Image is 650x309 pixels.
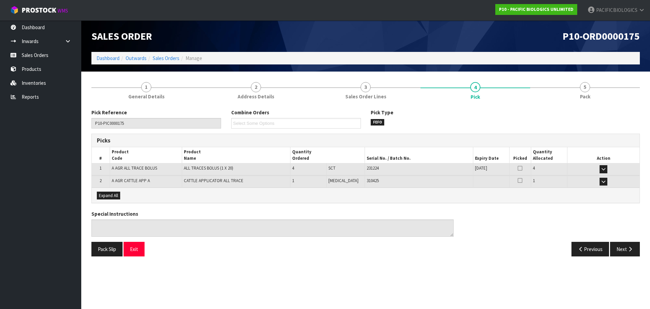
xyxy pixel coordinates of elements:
span: 5 [580,82,590,92]
span: P10-ORD0000175 [563,30,640,42]
span: 1 [292,178,294,184]
th: Action [567,147,640,163]
span: A AGR CATTLE APP A [112,178,150,184]
span: A AGR ALL TRACE BOLUS [112,165,157,171]
th: Product Code [110,147,182,163]
span: Address Details [238,93,274,100]
small: WMS [58,7,68,14]
span: Sales Order Lines [345,93,386,100]
span: PACIFICBIOLOGICS [596,7,637,13]
span: 4 [470,82,480,92]
label: Pick Type [371,109,393,116]
button: Previous [571,242,609,256]
span: ProStock [22,6,56,15]
button: Next [610,242,640,256]
label: Combine Orders [231,109,269,116]
th: Serial No. / Batch No. [365,147,473,163]
th: Quantity Allocated [531,147,567,163]
span: 231224 [367,165,379,171]
span: [MEDICAL_DATA] [328,178,359,184]
span: ALL TRACES BOLUS (1 X 20) [184,165,233,171]
th: Product Name [182,147,290,163]
a: Dashboard [96,55,120,61]
span: FEFO [371,119,384,126]
span: CATTLE APPLICATOR ALL TRACE [184,178,243,184]
span: 3 [361,82,371,92]
span: 2 [100,178,102,184]
span: 2 [251,82,261,92]
span: 4 [533,165,535,171]
label: Pick Reference [91,109,127,116]
span: General Details [128,93,165,100]
h3: Picks [97,137,361,144]
strong: P10 - PACIFIC BIOLOGICS UNLIMITED [499,6,573,12]
span: Manage [186,55,202,61]
th: Expiry Date [473,147,509,163]
span: Pick [91,104,640,262]
th: Quantity Ordered [290,147,365,163]
span: SCT [328,165,335,171]
span: Pack [580,93,590,100]
button: Expand All [97,192,120,200]
button: Pack Slip [91,242,123,256]
span: 310425 [367,178,379,184]
span: 1 [533,178,535,184]
th: # [92,147,110,163]
button: Exit [124,242,145,256]
span: 1 [141,82,151,92]
span: 4 [292,165,294,171]
a: Sales Orders [153,55,179,61]
span: Picked [513,155,527,161]
span: 1 [100,165,102,171]
label: Special Instructions [91,210,138,217]
span: Expand All [99,193,118,198]
span: [DATE] [475,165,487,171]
span: Sales Order [91,30,152,42]
span: Pick [471,93,480,100]
img: cube-alt.png [10,6,19,14]
a: Outwards [126,55,147,61]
